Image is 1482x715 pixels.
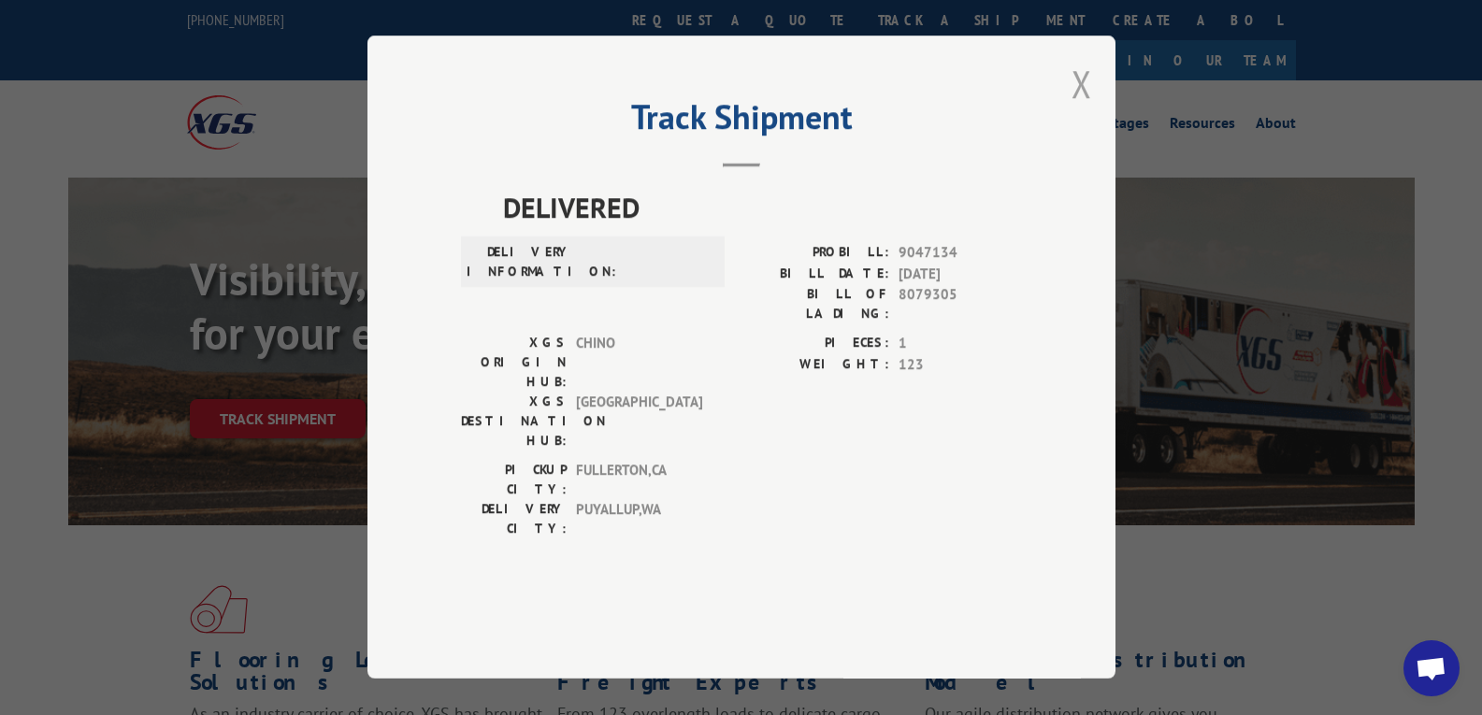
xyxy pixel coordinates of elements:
[741,264,889,285] label: BILL DATE:
[576,500,702,539] span: PUYALLUP , WA
[1072,59,1092,108] button: Close modal
[461,461,567,500] label: PICKUP CITY:
[576,393,702,451] span: [GEOGRAPHIC_DATA]
[899,334,1022,355] span: 1
[503,187,1022,229] span: DELIVERED
[741,285,889,324] label: BILL OF LADING:
[899,243,1022,265] span: 9047134
[461,500,567,539] label: DELIVERY CITY:
[741,354,889,376] label: WEIGHT:
[1403,640,1460,696] a: Open chat
[461,104,1022,139] h2: Track Shipment
[461,393,567,451] label: XGS DESTINATION HUB:
[741,334,889,355] label: PIECES:
[741,243,889,265] label: PROBILL:
[899,285,1022,324] span: 8079305
[461,334,567,393] label: XGS ORIGIN HUB:
[467,243,572,282] label: DELIVERY INFORMATION:
[576,461,702,500] span: FULLERTON , CA
[899,354,1022,376] span: 123
[576,334,702,393] span: CHINO
[899,264,1022,285] span: [DATE]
